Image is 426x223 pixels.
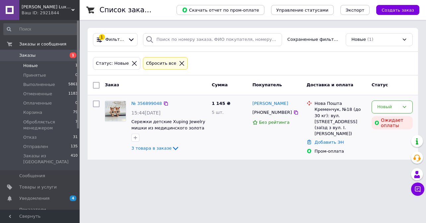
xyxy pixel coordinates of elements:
[315,148,366,154] div: Пром-оплата
[19,52,35,58] span: Заказы
[131,119,205,143] a: Сережки детские Xuping Jewelry мишки из медицинского золота с танцующим камнем (АРТ. №1110)
[367,37,373,42] span: (1)
[212,101,230,106] span: 1 145 ₴
[22,4,71,10] span: Rosso Lux - ювелірна біжутерія з медичного сплаву
[68,91,78,97] span: 1183
[370,7,419,12] a: Создать заказ
[131,146,172,151] span: 3 товара в заказе
[315,140,344,145] a: Добавить ЭН
[71,153,78,165] span: 410
[372,116,413,129] div: Ожидает оплаты
[252,82,282,87] span: Покупатель
[315,101,366,107] div: Нова Пошта
[177,5,264,15] button: Скачать отчет по пром-оплате
[68,82,78,88] span: 5861
[376,5,419,15] button: Создать заказ
[259,120,290,125] span: Без рейтинга
[73,110,78,115] span: 79
[23,82,55,88] span: Выполненные
[95,60,130,67] div: Статус: Новые
[131,110,161,115] span: 15:44[DATE]
[251,108,293,117] div: [PHONE_NUMBER]
[182,7,259,13] span: Скачать отчет по пром-оплате
[100,6,157,14] h1: Список заказов
[377,104,399,111] div: Новый
[23,110,42,115] span: Корзина
[212,110,224,115] span: 5 шт.
[71,144,78,150] span: 135
[19,184,57,190] span: Товары и услуги
[131,146,179,151] a: 3 товара в заказе
[23,63,38,69] span: Новые
[307,82,353,87] span: Доставка и оплата
[22,10,80,16] div: Ваш ID: 2921844
[23,153,71,165] span: Заказы из [GEOGRAPHIC_DATA]
[105,82,119,87] span: Заказ
[145,60,177,67] div: Сбросить все
[252,101,288,107] a: [PERSON_NAME]
[19,195,49,201] span: Уведомления
[106,37,125,43] span: Фильтры
[19,41,66,47] span: Заказы и сообщения
[73,134,78,140] span: 31
[70,195,76,201] span: 4
[75,100,78,106] span: 0
[315,107,366,137] div: Кременчук, №18 (до 30 кг): вул. [STREET_ADDRESS] (заїзд з вул. І. [PERSON_NAME])
[19,207,61,219] span: Показатели работы компании
[212,82,228,87] span: Сумма
[287,37,340,43] span: Сохраненные фильтры:
[19,173,45,179] span: Сообщения
[23,144,48,150] span: Отправлен
[276,8,328,13] span: Управление статусами
[75,72,78,78] span: 0
[3,23,78,35] input: Поиск
[372,82,388,87] span: Статус
[75,63,78,69] span: 1
[340,5,370,15] button: Экспорт
[23,100,52,106] span: Оплаченные
[70,52,76,58] span: 1
[105,101,126,122] a: Фото товару
[23,119,75,131] span: Обробляється менеджером
[23,72,46,78] span: Принятые
[411,183,424,196] button: Чат с покупателем
[351,37,366,43] span: Новые
[23,91,52,97] span: Отмененные
[105,101,126,121] img: Фото товару
[271,5,334,15] button: Управление статусами
[23,134,37,140] span: Отказ
[346,8,364,13] span: Экспорт
[382,8,414,13] span: Создать заказ
[143,33,282,46] input: Поиск по номеру заказа, ФИО покупателя, номеру телефона, Email, номеру накладной
[75,119,78,131] span: 7
[99,34,105,40] div: 1
[131,101,162,106] a: № 356899048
